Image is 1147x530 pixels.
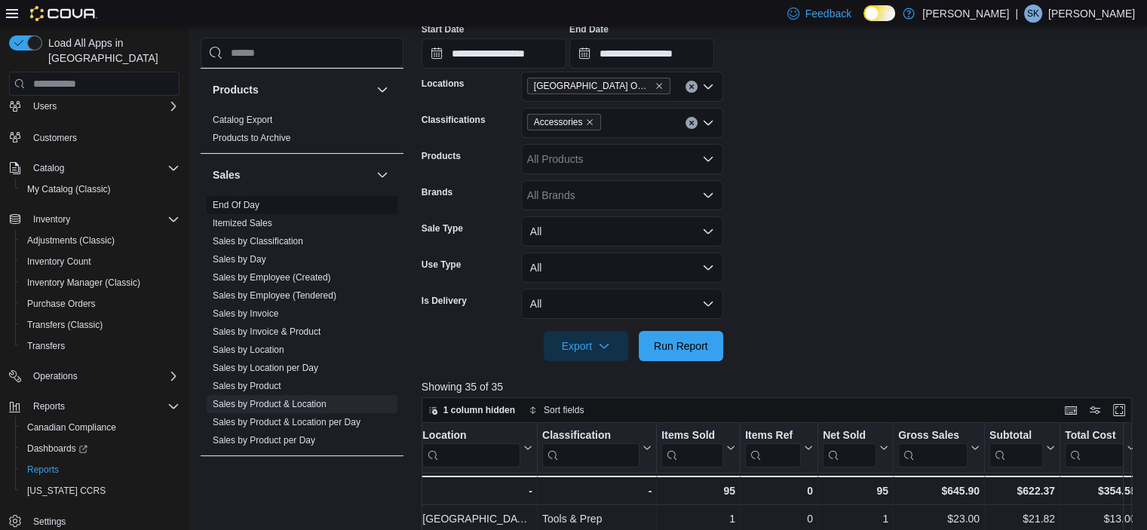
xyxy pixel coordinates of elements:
button: Purchase Orders [15,293,186,314]
button: Adjustments (Classic) [15,230,186,251]
h3: Sales [213,167,241,182]
label: Start Date [422,23,465,35]
span: Reports [27,464,59,476]
a: Products to Archive [213,133,290,143]
span: Inventory Manager (Classic) [27,277,140,289]
div: $23.00 [898,510,980,528]
button: Remove Fort York Outpost from selection in this group [655,81,664,90]
button: Inventory Count [15,251,186,272]
span: Users [33,100,57,112]
span: Sales by Employee (Tendered) [213,290,336,302]
a: Sales by Product & Location [213,399,327,409]
a: Catalog Export [213,115,272,125]
span: Settings [33,516,66,528]
span: Dashboards [27,443,87,455]
button: Products [373,81,391,99]
div: Items Ref [745,429,801,443]
button: Subtotal [989,429,1055,467]
label: Locations [422,78,465,90]
div: 1 [661,510,735,528]
button: Sales [213,167,370,182]
span: Transfers [21,337,179,355]
a: Customers [27,129,83,147]
p: [PERSON_NAME] [1048,5,1135,23]
button: Open list of options [702,189,714,201]
div: Sam Kochany [1024,5,1042,23]
div: Items Sold [661,429,723,443]
span: Sales by Employee (Created) [213,271,331,283]
span: Sales by Classification [213,235,303,247]
label: Is Delivery [422,295,467,307]
div: Items Ref [745,429,801,467]
label: Use Type [422,259,461,271]
span: Catalog [27,159,179,177]
span: Catalog Export [213,114,272,126]
span: Washington CCRS [21,482,179,500]
label: Classifications [422,114,486,126]
div: [GEOGRAPHIC_DATA] Outpost [422,510,532,528]
button: Items Ref [745,429,813,467]
div: 95 [661,482,735,500]
span: Inventory Count [21,253,179,271]
span: Inventory [27,210,179,228]
label: Brands [422,186,452,198]
a: Dashboards [15,438,186,459]
div: Net Sold [823,429,876,467]
div: Location [422,429,520,443]
span: Operations [27,367,179,385]
button: Catalog [3,158,186,179]
span: Inventory Count [27,256,91,268]
button: Open list of options [702,153,714,165]
button: 1 column hidden [422,401,521,419]
div: $622.37 [989,482,1055,500]
button: All [521,253,723,283]
a: Reports [21,461,65,479]
button: Items Sold [661,429,735,467]
p: [PERSON_NAME] [922,5,1009,23]
a: End Of Day [213,200,259,210]
div: Items Sold [661,429,723,467]
button: Display options [1086,401,1104,419]
span: Accessories [534,115,583,130]
button: Catalog [27,159,70,177]
div: - [422,482,532,500]
div: $21.82 [989,510,1055,528]
h3: Products [213,82,259,97]
span: Catalog [33,162,64,174]
div: Subtotal [989,429,1043,443]
a: Inventory Manager (Classic) [21,274,146,292]
button: Total Cost [1065,429,1136,467]
div: Total Cost [1065,429,1124,467]
span: Dashboards [21,440,179,458]
div: Classification [542,429,639,443]
div: $645.90 [898,482,980,500]
a: Transfers (Classic) [21,316,109,334]
a: Sales by Product per Day [213,435,315,446]
div: Gross Sales [898,429,968,467]
span: Reports [21,461,179,479]
span: Products to Archive [213,132,290,144]
span: 1 column hidden [443,404,515,416]
span: Sales by Day [213,253,266,265]
a: Sales by Product & Location per Day [213,417,360,427]
button: Open list of options [702,117,714,129]
label: Products [422,150,461,162]
div: $354.58 [1065,482,1136,500]
div: Classification [542,429,639,467]
span: Operations [33,370,78,382]
a: My Catalog (Classic) [21,180,117,198]
span: End Of Day [213,199,259,211]
span: My Catalog (Classic) [27,183,111,195]
span: Sort fields [544,404,584,416]
span: SK [1027,5,1039,23]
div: 95 [823,482,888,500]
div: $13.00 [1065,510,1136,528]
div: 1 [823,510,888,528]
button: Reports [27,397,71,415]
button: Reports [3,396,186,417]
button: Clear input [685,117,698,129]
input: Press the down key to open a popover containing a calendar. [422,38,566,69]
button: Net Sold [823,429,888,467]
button: Transfers [15,335,186,357]
span: Sales by Invoice & Product [213,326,320,338]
